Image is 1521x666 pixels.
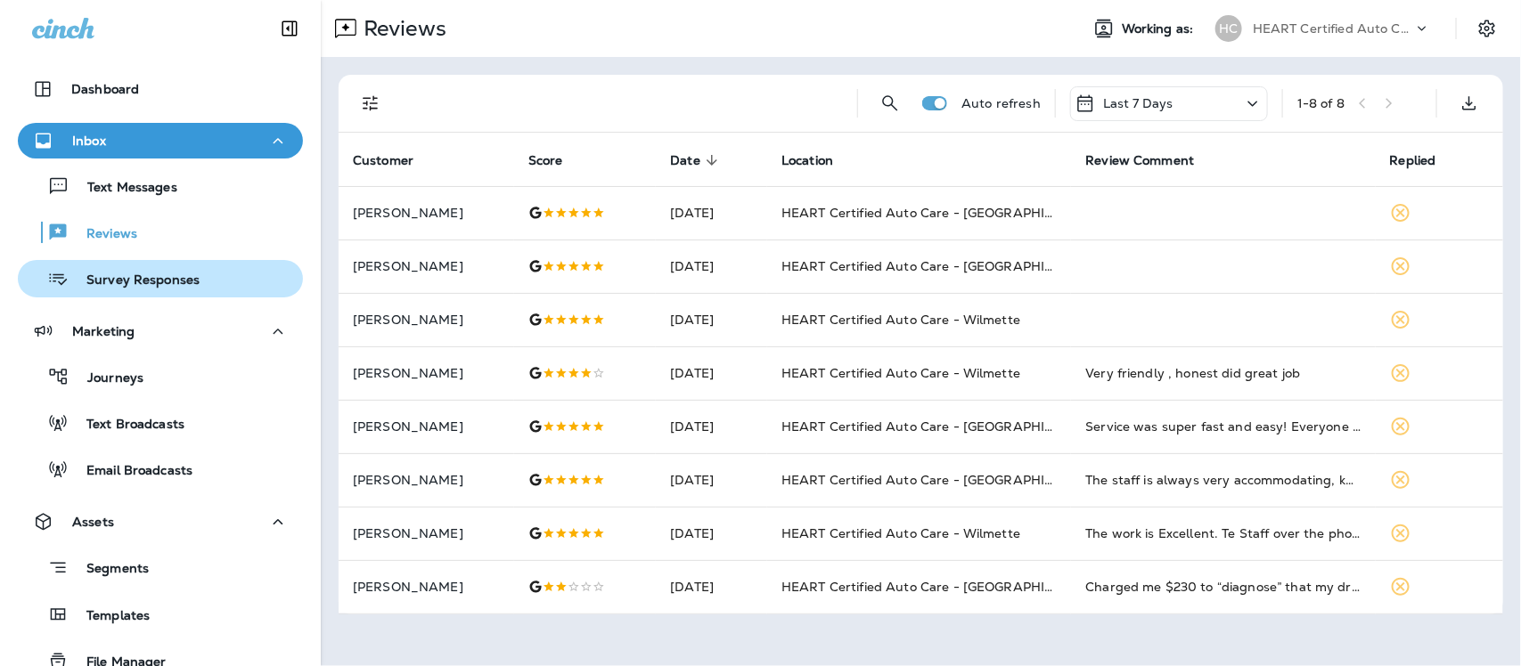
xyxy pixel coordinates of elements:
span: HEART Certified Auto Care - [GEOGRAPHIC_DATA] [781,472,1101,488]
button: Marketing [18,313,303,349]
p: Text Messages [70,180,177,197]
p: [PERSON_NAME] [353,419,500,434]
p: Journeys [70,370,143,387]
div: HC [1215,15,1242,42]
td: [DATE] [656,560,767,613]
p: [PERSON_NAME] [353,206,500,220]
button: Templates [18,596,303,633]
span: HEART Certified Auto Care - Wilmette [781,365,1020,381]
p: Last 7 Days [1103,96,1173,110]
button: Reviews [18,214,303,251]
div: The work is Excellent. Te Staff over the phone to the visit to drop the car off were Professional... [1085,524,1361,542]
span: Customer [353,153,413,168]
td: [DATE] [656,400,767,453]
button: Collapse Sidebar [265,11,315,46]
p: Dashboard [71,82,139,96]
td: [DATE] [656,346,767,400]
td: [DATE] [656,453,767,507]
div: Service was super fast and easy! Everyone was very friendly and accommodating. Will definitely be... [1085,418,1361,435]
span: HEART Certified Auto Care - [GEOGRAPHIC_DATA] [781,205,1101,221]
p: Email Broadcasts [69,463,192,480]
button: Segments [18,548,303,587]
span: Review Comment [1085,153,1194,168]
span: Working as: [1122,21,1198,37]
td: [DATE] [656,186,767,240]
button: Search Reviews [872,85,908,121]
td: [DATE] [656,240,767,293]
span: HEART Certified Auto Care - [GEOGRAPHIC_DATA] [781,579,1101,595]
p: Reviews [69,226,137,243]
span: Score [528,152,586,168]
p: Auto refresh [961,96,1041,110]
p: HEART Certified Auto Care [1253,21,1413,36]
button: Settings [1471,12,1503,45]
p: [PERSON_NAME] [353,526,500,540]
p: Survey Responses [69,272,200,289]
span: Date [670,153,700,168]
p: [PERSON_NAME] [353,366,500,380]
span: Customer [353,152,437,168]
p: Text Broadcasts [69,417,184,434]
div: The staff is always very accommodating, knowledgeable, and honestly pretty entertaining. They def... [1085,471,1361,489]
span: HEART Certified Auto Care - Wilmette [781,312,1020,328]
button: Dashboard [18,71,303,107]
p: [PERSON_NAME] [353,473,500,487]
p: Templates [69,608,150,625]
p: Marketing [72,324,135,338]
span: Review Comment [1085,152,1217,168]
div: Very friendly , honest did great job [1085,364,1361,382]
button: Inbox [18,123,303,158]
button: Survey Responses [18,260,303,297]
span: HEART Certified Auto Care - [GEOGRAPHIC_DATA] [781,258,1101,274]
p: Inbox [72,134,106,148]
p: Reviews [356,15,446,42]
button: Filters [353,85,388,121]
div: 1 - 8 of 8 [1297,96,1345,110]
button: Text Messages [18,167,303,205]
p: [PERSON_NAME] [353,313,500,327]
span: Location [781,153,833,168]
span: Replied [1390,153,1436,168]
button: Export as CSV [1451,85,1487,121]
span: Date [670,152,724,168]
div: Charged me $230 to “diagnose” that my driver side window would go up! [1085,578,1361,596]
p: [PERSON_NAME] [353,259,500,273]
p: [PERSON_NAME] [353,580,500,594]
button: Journeys [18,358,303,395]
td: [DATE] [656,507,767,560]
button: Assets [18,504,303,540]
button: Text Broadcasts [18,404,303,442]
p: Segments [69,561,149,579]
span: Replied [1390,152,1460,168]
span: Score [528,153,563,168]
span: HEART Certified Auto Care - Wilmette [781,525,1020,541]
span: HEART Certified Auto Care - [GEOGRAPHIC_DATA] [781,418,1101,435]
p: Assets [72,515,114,529]
span: Location [781,152,856,168]
td: [DATE] [656,293,767,346]
button: Email Broadcasts [18,451,303,488]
